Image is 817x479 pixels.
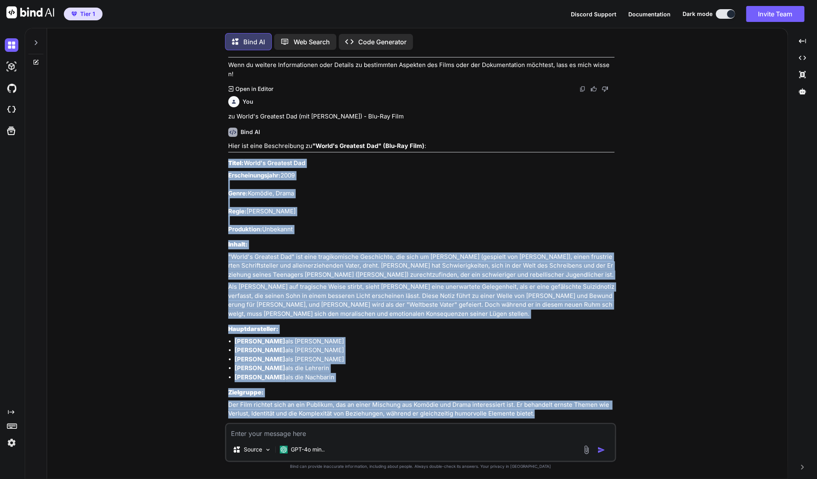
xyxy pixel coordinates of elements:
strong: Hauptdarsteller: [228,325,278,333]
strong: [PERSON_NAME] [235,364,285,372]
strong: Erscheinungsjahr: [228,171,280,179]
strong: Regie: [228,207,247,215]
button: premiumTier 1 [64,8,103,20]
img: icon [597,446,605,454]
h6: Bind AI [241,128,260,136]
p: Web Search [294,37,330,47]
p: Code Generator [358,37,407,47]
img: Bind AI [6,6,54,18]
p: Bind AI [243,37,265,47]
h6: You [243,98,253,106]
strong: Inhalt: [228,240,248,248]
button: Discord Support [571,10,616,18]
span: Tier 1 [80,10,95,18]
p: "World's Greatest Dad" ist eine tragikomische Geschichte, die sich um [PERSON_NAME] (gespielt von... [228,252,614,280]
p: Bind can provide inaccurate information, including about people. Always double-check its answers.... [225,463,616,469]
img: Pick Models [264,446,271,453]
img: darkAi-studio [5,60,18,73]
p: 2009 Komödie, Drama [PERSON_NAME] Unbekannt [228,171,614,234]
strong: Produktion: [228,225,262,233]
p: Wenn du weitere Informationen oder Details zu bestimmten Aspekten des Films oder der Dokumentatio... [228,61,614,79]
strong: [PERSON_NAME] [235,355,285,363]
strong: "World's Greatest Dad" (Blu-Ray Film) [312,142,424,150]
img: GPT-4o mini [280,445,288,453]
p: Hier ist eine Beschreibung zu : [228,142,614,151]
button: Invite Team [746,6,804,22]
strong: Genre: [228,189,248,197]
li: als [PERSON_NAME] [235,337,614,346]
img: premium [71,12,77,16]
li: als die Nachbarin [235,373,614,382]
li: als [PERSON_NAME] [235,355,614,364]
img: like [590,86,597,92]
p: Als [PERSON_NAME] auf tragische Weise stirbt, sieht [PERSON_NAME] eine unerwartete Gelegenheit, a... [228,282,614,318]
h3: World's Greatest Dad [228,159,614,168]
button: Documentation [628,10,671,18]
img: copy [579,86,586,92]
strong: [PERSON_NAME] [235,346,285,354]
strong: [PERSON_NAME] [235,373,285,381]
img: attachment [582,445,591,454]
strong: [PERSON_NAME] [235,337,285,345]
strong: Titel: [228,159,244,167]
p: Source [244,445,262,453]
img: settings [5,436,18,449]
li: als [PERSON_NAME] [235,346,614,355]
span: Documentation [628,11,671,18]
span: Discord Support [571,11,616,18]
span: Dark mode [683,10,712,18]
p: Der Film richtet sich an ein Publikum, das an einer Mischung aus Komödie und Drama interessiert i... [228,400,614,418]
p: zu World's Greatest Dad (mit [PERSON_NAME]) - Blu-Ray Film [228,112,614,121]
img: cloudideIcon [5,103,18,116]
p: Open in Editor [235,85,273,93]
li: als die Lehrerin [235,364,614,373]
img: dislike [602,86,608,92]
img: githubDark [5,81,18,95]
p: GPT-4o min.. [291,445,325,453]
img: darkChat [5,38,18,52]
strong: Zielgruppe: [228,388,264,396]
